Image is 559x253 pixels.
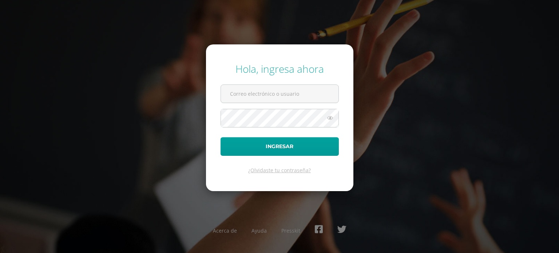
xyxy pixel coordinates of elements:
a: ¿Olvidaste tu contraseña? [248,167,311,174]
a: Presskit [281,227,300,234]
div: Hola, ingresa ahora [221,62,339,76]
a: Ayuda [251,227,267,234]
button: Ingresar [221,137,339,156]
a: Acerca de [213,227,237,234]
input: Correo electrónico o usuario [221,85,338,103]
